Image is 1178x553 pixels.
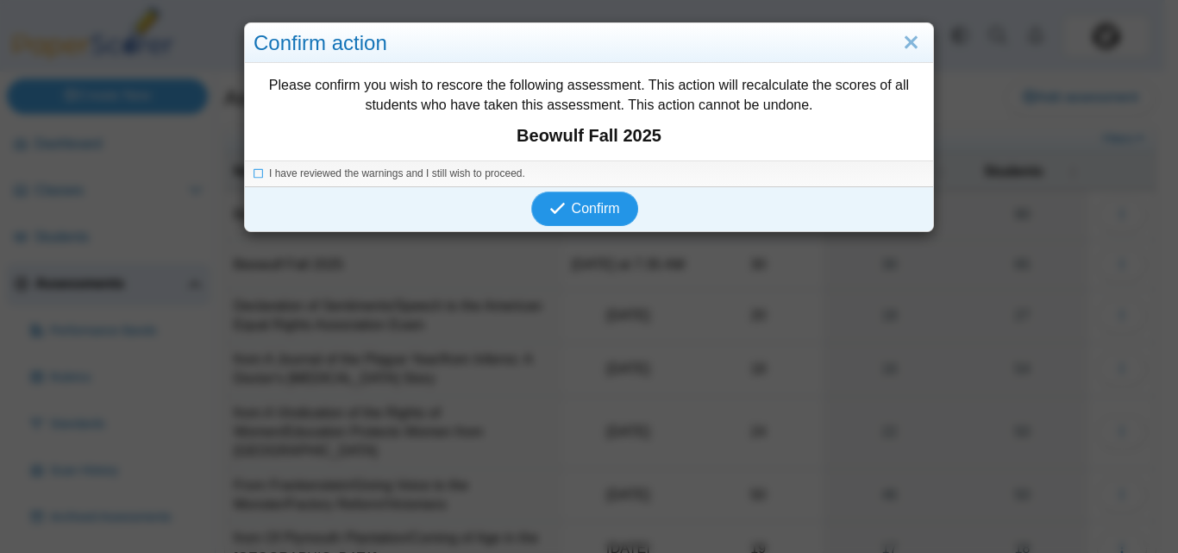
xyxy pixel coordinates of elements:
a: Close [898,28,924,58]
strong: Beowulf Fall 2025 [254,123,924,148]
span: Confirm [572,201,620,216]
div: Please confirm you wish to rescore the following assessment. This action will recalculate the sco... [245,63,933,160]
button: Confirm [531,192,637,226]
div: Confirm action [245,23,933,64]
span: I have reviewed the warnings and I still wish to proceed. [269,167,525,179]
